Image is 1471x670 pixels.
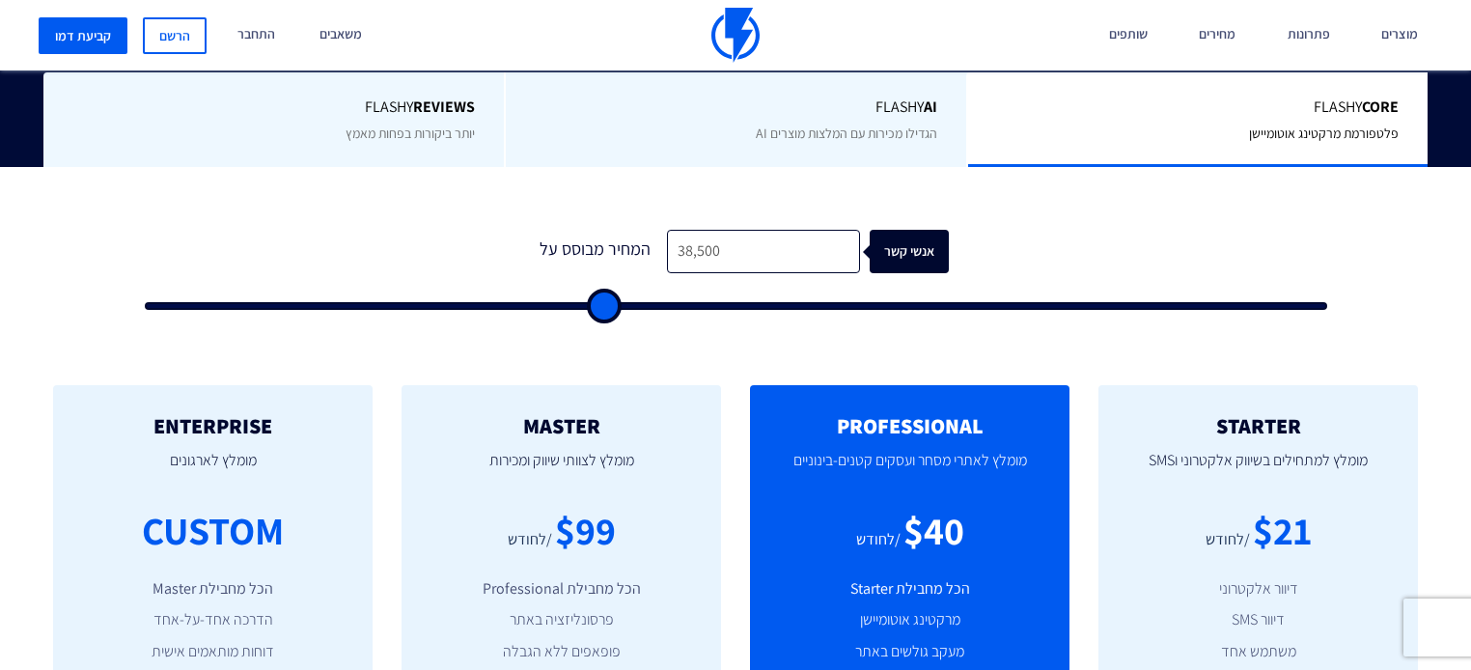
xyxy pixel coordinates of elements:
[72,97,476,119] span: Flashy
[430,437,692,503] p: מומלץ לצוותי שיווק ומכירות
[856,529,901,551] div: /לחודש
[39,17,127,54] a: קביעת דמו
[779,641,1041,663] li: מעקב גולשים באתר
[430,414,692,437] h2: MASTER
[1253,503,1312,558] div: $21
[1127,414,1389,437] h2: STARTER
[1206,529,1250,551] div: /לחודש
[82,609,344,631] li: הדרכה אחד-על-אחד
[508,529,552,551] div: /לחודש
[924,97,937,117] b: AI
[1127,641,1389,663] li: משתמש אחד
[901,230,980,273] div: אנשי קשר
[779,578,1041,600] li: הכל מחבילת Starter
[1127,437,1389,503] p: מומלץ למתחילים בשיווק אלקטרוני וSMS
[997,97,1399,119] span: Flashy
[535,97,936,119] span: Flashy
[555,503,616,558] div: $99
[346,125,475,142] span: יותר ביקורות בפחות מאמץ
[143,17,207,54] a: הרשם
[430,609,692,631] li: פרסונליזציה באתר
[779,414,1041,437] h2: PROFESSIONAL
[903,503,964,558] div: $40
[413,97,475,117] b: REVIEWS
[1127,578,1389,600] li: דיוור אלקטרוני
[82,578,344,600] li: הכל מחבילת Master
[1127,609,1389,631] li: דיוור SMS
[82,641,344,663] li: דוחות מותאמים אישית
[82,437,344,503] p: מומלץ לארגונים
[142,503,284,558] div: CUSTOM
[756,125,937,142] span: הגדילו מכירות עם המלצות מוצרים AI
[82,414,344,437] h2: ENTERPRISE
[1249,125,1399,142] span: פלטפורמת מרקטינג אוטומיישן
[1362,97,1399,117] b: Core
[430,578,692,600] li: הכל מחבילת Professional
[779,609,1041,631] li: מרקטינג אוטומיישן
[522,230,667,273] div: המחיר מבוסס על
[430,641,692,663] li: פופאפים ללא הגבלה
[779,437,1041,503] p: מומלץ לאתרי מסחר ועסקים קטנים-בינוניים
